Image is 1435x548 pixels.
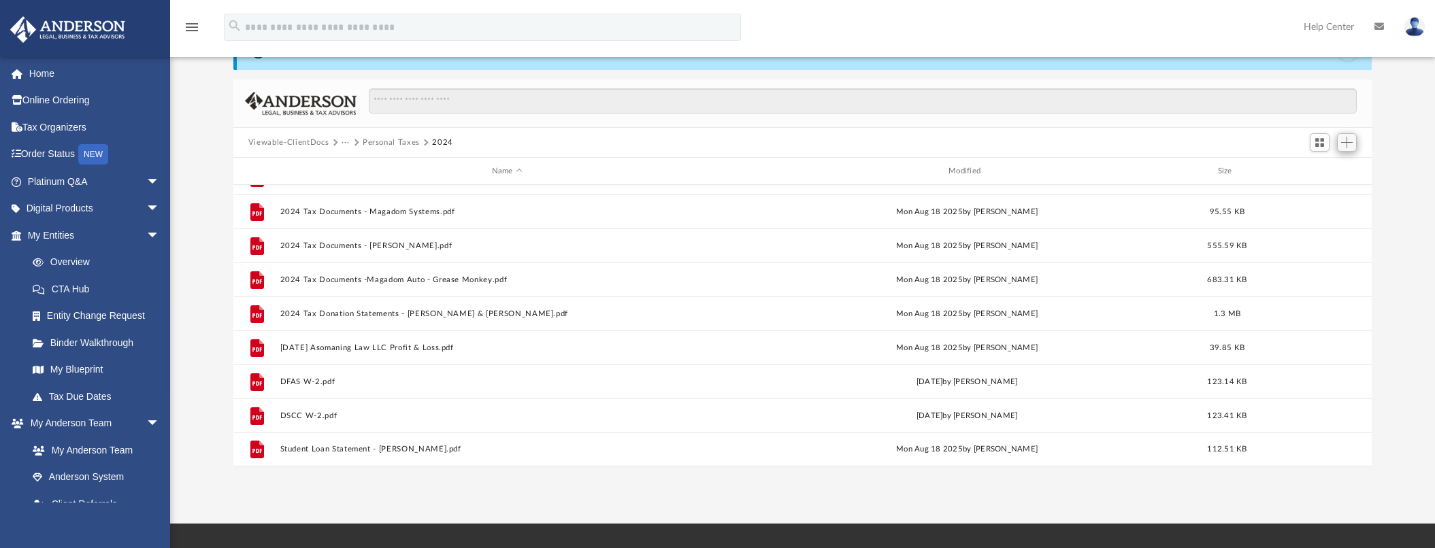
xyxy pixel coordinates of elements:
[740,342,1193,354] div: Mon Aug 18 2025 by [PERSON_NAME]
[280,377,733,386] button: DFAS W-2.pdf
[740,308,1193,320] div: Mon Aug 18 2025 by [PERSON_NAME]
[10,60,180,87] a: Home
[363,137,420,149] button: Personal Taxes
[1207,445,1247,453] span: 112.51 KB
[184,19,200,35] i: menu
[19,329,180,356] a: Binder Walkthrough
[19,464,174,491] a: Anderson System
[19,490,174,517] a: Client Referrals
[280,275,733,284] button: 2024 Tax Documents -Magadom Auto - Grease Monkey.pdf
[1207,378,1247,386] span: 123.14 KB
[1404,17,1425,37] img: User Pic
[10,168,180,195] a: Platinum Q&Aarrow_drop_down
[184,26,200,35] a: menu
[146,195,174,223] span: arrow_drop_down
[432,137,453,149] button: 2024
[740,443,1193,456] div: Mon Aug 18 2025 by [PERSON_NAME]
[10,195,180,222] a: Digital Productsarrow_drop_down
[740,410,1193,422] div: [DATE] by [PERSON_NAME]
[1200,165,1254,177] div: Size
[19,275,180,303] a: CTA Hub
[248,137,329,149] button: Viewable-ClientDocs
[10,141,180,169] a: Order StatusNEW
[19,383,180,410] a: Tax Due Dates
[279,165,733,177] div: Name
[280,309,733,318] button: 2024 Tax Donation Statements - [PERSON_NAME] & [PERSON_NAME].pdf
[10,114,180,141] a: Tax Organizers
[1310,133,1330,152] button: Switch to Grid View
[1207,276,1247,284] span: 683.31 KB
[146,168,174,196] span: arrow_drop_down
[342,137,350,149] button: ···
[146,410,174,438] span: arrow_drop_down
[740,376,1193,388] div: [DATE] by [PERSON_NAME]
[240,165,274,177] div: id
[1214,310,1241,318] span: 1.3 MB
[19,356,174,383] a: My Blueprint
[10,87,180,114] a: Online Ordering
[78,144,108,165] div: NEW
[740,206,1193,218] div: Mon Aug 18 2025 by [PERSON_NAME]
[280,411,733,420] button: DSCC W-2.pdf
[1207,242,1247,250] span: 555.59 KB
[146,222,174,250] span: arrow_drop_down
[740,240,1193,252] div: Mon Aug 18 2025 by [PERSON_NAME]
[19,436,167,464] a: My Anderson Team
[10,410,174,437] a: My Anderson Teamarrow_drop_down
[1260,165,1355,177] div: id
[233,185,1372,466] div: grid
[1210,208,1244,216] span: 95.55 KB
[1207,412,1247,419] span: 123.41 KB
[740,274,1193,286] div: Mon Aug 18 2025 by [PERSON_NAME]
[1210,344,1244,352] span: 39.85 KB
[740,165,1194,177] div: Modified
[369,88,1357,114] input: Search files and folders
[227,18,242,33] i: search
[10,222,180,249] a: My Entitiesarrow_drop_down
[280,445,733,453] button: Student Loan Statement - [PERSON_NAME].pdf
[6,16,129,43] img: Anderson Advisors Platinum Portal
[19,303,180,330] a: Entity Change Request
[19,249,180,276] a: Overview
[280,241,733,250] button: 2024 Tax Documents - [PERSON_NAME].pdf
[1337,133,1357,152] button: Add
[280,343,733,352] button: [DATE] Asomaning Law LLC Profit & Loss.pdf
[280,207,733,216] button: 2024 Tax Documents - Magadom Systems.pdf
